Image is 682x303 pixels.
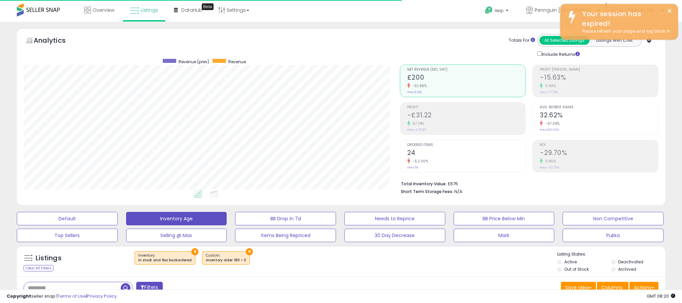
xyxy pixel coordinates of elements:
button: Listings With Cost [589,36,639,45]
div: Your session has expired! [577,9,673,28]
button: Filters [136,282,162,294]
small: Prev: £416 [407,90,422,94]
button: Mark [454,229,555,242]
h2: 32.62% [540,111,658,120]
label: Archived [618,266,636,272]
h2: -£31.22 [407,111,526,120]
span: Columns [601,284,622,291]
span: Listings [141,7,158,13]
button: Inventory Age [126,212,227,225]
p: Listing States: [557,251,665,258]
small: 11.95% [543,159,556,164]
span: Profit [407,106,526,109]
small: Prev: 100.00% [540,128,559,132]
span: Revenue (prev) [179,59,209,65]
h5: Listings [36,254,62,263]
button: Columns [597,282,629,293]
h2: £200 [407,74,526,83]
span: Profit [PERSON_NAME] [540,68,658,72]
i: Get Help [485,6,493,14]
span: Ordered Items [407,143,526,147]
div: Totals For [509,37,535,44]
div: in stock and fba backordered [138,258,192,263]
span: Inventory : [138,253,192,263]
span: Avg. Buybox Share [540,106,658,109]
span: DataHub [181,7,202,13]
span: Revenue [228,59,246,65]
a: Privacy Policy [87,293,117,299]
button: BB Drop in 7d [235,212,336,225]
span: 2025-09-11 08:20 GMT [647,293,675,299]
button: Pukka [563,229,664,242]
h5: Analytics [34,36,79,47]
small: -51.98% [410,83,427,88]
button: All Selected Listings [539,36,590,45]
button: Items Being Repriced [235,229,336,242]
small: 57.74% [410,121,424,126]
button: × [191,248,198,255]
span: Custom: [206,253,246,263]
span: Net Revenue (Exc. VAT) [407,68,526,72]
div: Please refresh your page and log back in [577,28,673,35]
h2: -15.63% [540,74,658,83]
div: seller snap | | [7,293,117,300]
label: Active [564,259,577,265]
button: Top Sellers [17,229,118,242]
small: Prev: -17.76% [540,90,558,94]
small: Prev: -33.73% [540,165,559,169]
a: Terms of Use [58,293,86,299]
small: Prev: 50 [407,165,419,169]
a: Help [480,1,515,22]
button: × [667,7,672,15]
button: Actions [630,282,658,293]
small: 11.99% [543,83,556,88]
small: Prev: -£73.87 [407,128,426,132]
button: Default [17,212,118,225]
button: 30 Day Decrease [344,229,445,242]
button: Needs to Reprice [344,212,445,225]
small: -67.38% [543,121,560,126]
b: Total Inventory Value: [401,181,447,187]
label: Out of Stock [564,266,589,272]
div: Tooltip anchor [202,3,214,10]
button: Selling @ Max [126,229,227,242]
strong: Copyright [7,293,31,299]
button: × [246,248,253,255]
button: Save View [561,282,596,293]
div: inventory older 180 > 0 [206,258,246,263]
li: £675 [401,179,653,187]
span: N/A [454,188,462,195]
span: ROI [540,143,658,147]
span: Help [495,8,504,13]
small: -52.00% [410,159,428,164]
h2: 24 [407,149,526,158]
b: Short Term Storage Fees: [401,189,453,194]
div: Include Returns [532,50,588,58]
h2: -29.70% [540,149,658,158]
span: Overview [92,7,114,13]
span: Pennguin [GEOGRAPHIC_DATA] [535,7,595,13]
div: Clear All Filters [24,265,53,271]
button: BB Price Below Min [454,212,555,225]
label: Deactivated [618,259,643,265]
button: Non Competitive [563,212,664,225]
